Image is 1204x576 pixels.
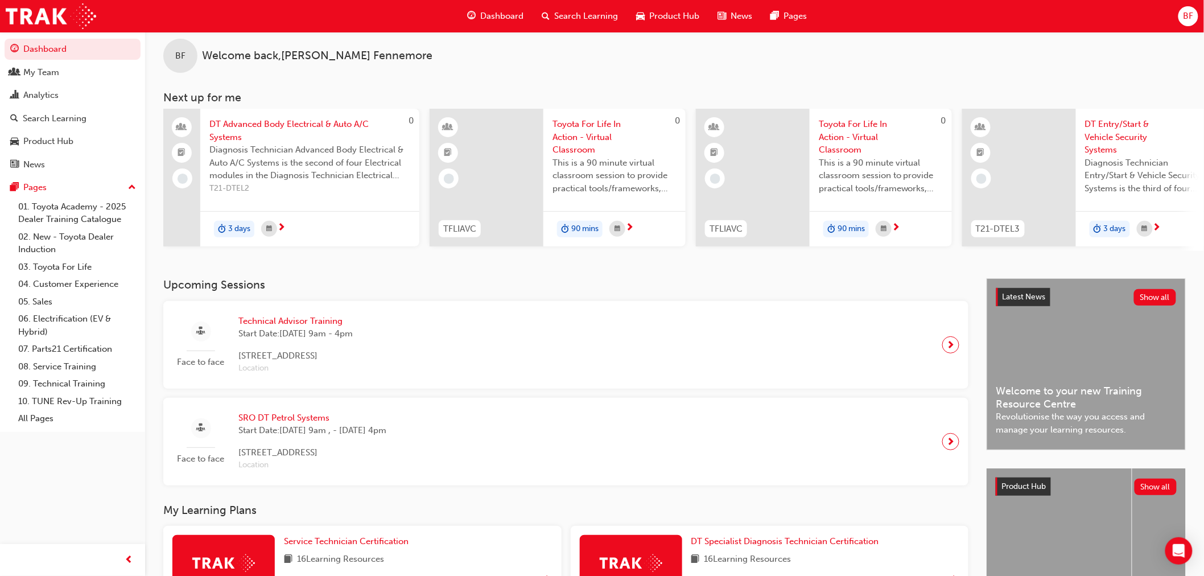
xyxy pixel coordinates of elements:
span: news-icon [10,160,19,170]
a: Product Hub [5,131,141,152]
span: 3 days [1104,223,1126,236]
h3: Upcoming Sessions [163,278,968,291]
span: 0 [941,116,946,126]
a: 06. Electrification (EV & Hybrid) [14,310,141,340]
span: learningRecordVerb_NONE-icon [710,174,720,184]
span: Latest News [1003,292,1046,302]
span: DT Specialist Diagnosis Technician Certification [691,536,879,546]
div: Open Intercom Messenger [1165,537,1193,565]
span: 16 Learning Resources [704,553,791,567]
div: Search Learning [23,112,86,125]
span: Location [238,459,386,472]
a: pages-iconPages [762,5,817,28]
span: duration-icon [1094,222,1102,237]
span: booktick-icon [178,146,186,161]
a: Face to faceTechnical Advisor TrainingStart Date:[DATE] 9am - 4pm[STREET_ADDRESS]Location [172,310,959,380]
span: learningRecordVerb_NONE-icon [976,174,987,184]
span: calendar-icon [615,222,620,236]
span: prev-icon [125,553,134,567]
span: book-icon [691,553,700,567]
span: next-icon [277,223,286,233]
span: Pages [784,10,807,23]
span: calendar-icon [881,222,886,236]
a: DT Specialist Diagnosis Technician Certification [691,535,884,548]
span: Start Date: [DATE] 9am , - [DATE] 4pm [238,424,386,437]
a: My Team [5,62,141,83]
button: Show all [1134,289,1177,306]
span: pages-icon [10,183,19,193]
a: Product HubShow all [996,478,1177,496]
a: car-iconProduct Hub [628,5,709,28]
span: This is a 90 minute virtual classroom session to provide practical tools/frameworks, behaviours a... [819,157,943,195]
span: chart-icon [10,90,19,101]
h3: Next up for me [145,91,1204,104]
span: next-icon [947,337,955,353]
span: pages-icon [771,9,780,23]
span: Welcome back , [PERSON_NAME] Fennemore [202,50,432,63]
span: up-icon [128,180,136,195]
span: Technical Advisor Training [238,315,353,328]
span: Welcome to your new Training Resource Centre [996,385,1176,410]
span: car-icon [637,9,645,23]
span: Face to face [172,452,229,466]
a: search-iconSearch Learning [533,5,628,28]
a: 10. TUNE Rev-Up Training [14,393,141,410]
span: 16 Learning Resources [297,553,384,567]
span: Product Hub [1002,482,1046,491]
a: Service Technician Certification [284,535,413,548]
span: learningRecordVerb_NONE-icon [178,174,188,184]
span: [STREET_ADDRESS] [238,446,386,459]
span: TFLIAVC [710,223,743,236]
span: Product Hub [650,10,700,23]
a: news-iconNews [709,5,762,28]
span: duration-icon [561,222,569,237]
div: Analytics [23,89,59,102]
span: next-icon [625,223,634,233]
a: Analytics [5,85,141,106]
a: 04. Customer Experience [14,275,141,293]
span: Diagnosis Technician Advanced Body Electrical & Auto A/C Systems is the second of four Electrical... [209,143,410,182]
span: DT Advanced Body Electrical & Auto A/C Systems [209,118,410,143]
img: Trak [600,554,662,572]
span: Revolutionise the way you access and manage your learning resources. [996,410,1176,436]
span: people-icon [10,68,19,78]
a: 07. Parts21 Certification [14,340,141,358]
span: Toyota For Life In Action - Virtual Classroom [819,118,943,157]
span: SRO DT Petrol Systems [238,412,386,425]
a: Trak [6,3,96,29]
span: 0 [675,116,680,126]
span: duration-icon [218,222,226,237]
span: Start Date: [DATE] 9am - 4pm [238,327,353,340]
div: News [23,158,45,171]
span: guage-icon [468,9,476,23]
img: Trak [192,554,255,572]
span: calendar-icon [266,222,272,236]
span: BF [175,50,185,63]
span: This is a 90 minute virtual classroom session to provide practical tools/frameworks, behaviours a... [552,157,677,195]
span: Dashboard [481,10,524,23]
div: My Team [23,66,59,79]
span: book-icon [284,553,292,567]
button: DashboardMy TeamAnalyticsSearch LearningProduct HubNews [5,36,141,177]
span: Search Learning [555,10,619,23]
a: 0TFLIAVCToyota For Life In Action - Virtual ClassroomThis is a 90 minute virtual classroom sessio... [696,109,952,246]
span: next-icon [947,434,955,450]
span: T21-DTEL3 [976,223,1020,236]
a: Latest NewsShow allWelcome to your new Training Resource CentreRevolutionise the way you access a... [987,278,1186,450]
a: News [5,154,141,175]
a: 08. Service Training [14,358,141,376]
a: guage-iconDashboard [459,5,533,28]
a: Dashboard [5,39,141,60]
span: BF [1183,10,1193,23]
div: Pages [23,181,47,194]
a: All Pages [14,410,141,427]
span: booktick-icon [977,146,985,161]
span: duration-icon [827,222,835,237]
button: Show all [1135,479,1177,495]
span: T21-DTEL2 [209,182,410,195]
span: sessionType_FACE_TO_FACE-icon [197,421,205,435]
a: 0TFLIAVCToyota For Life In Action - Virtual ClassroomThis is a 90 minute virtual classroom sessio... [430,109,686,246]
span: learningResourceType_INSTRUCTOR_LED-icon [711,120,719,135]
div: Product Hub [23,135,73,148]
button: Pages [5,177,141,198]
